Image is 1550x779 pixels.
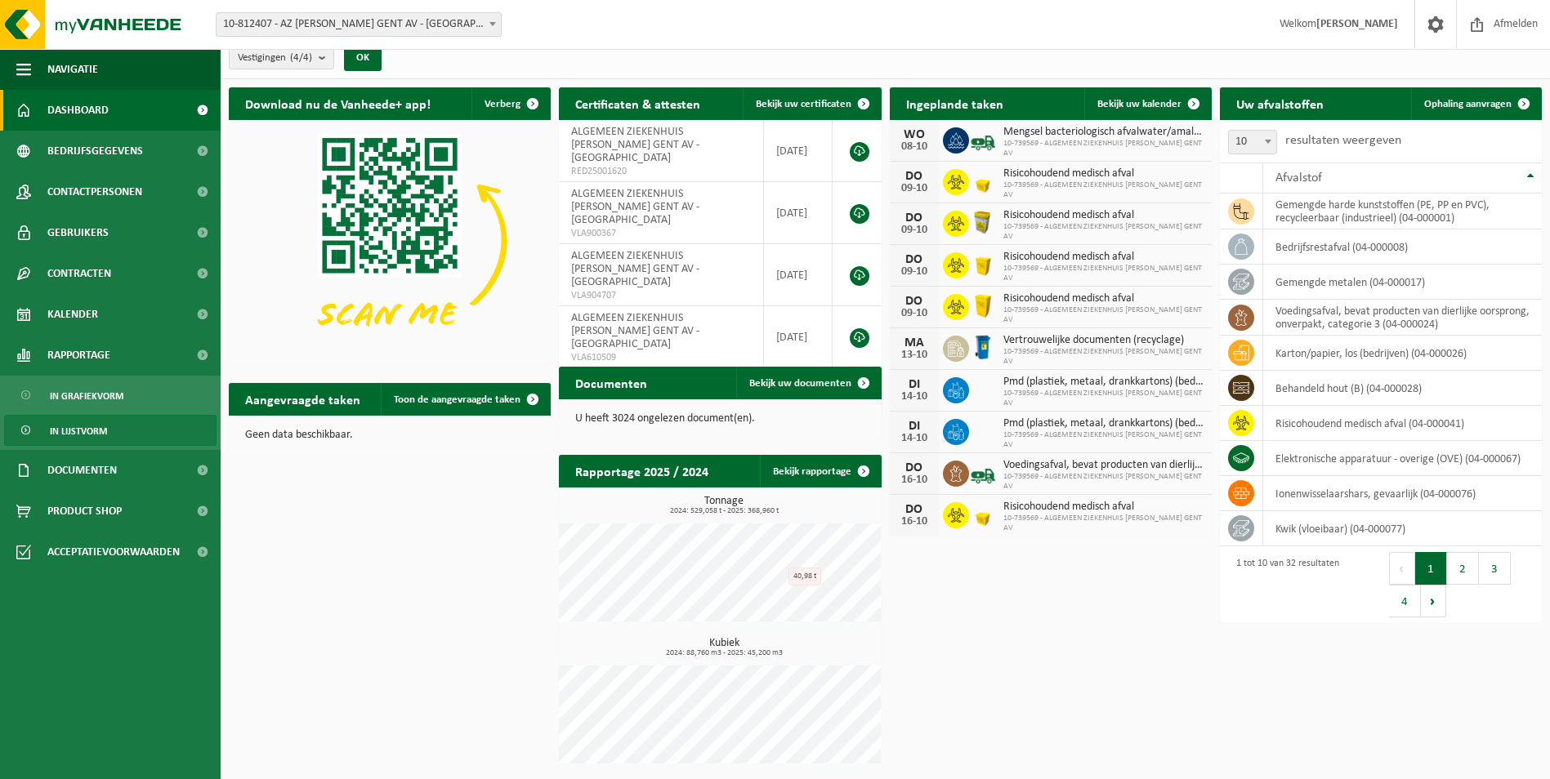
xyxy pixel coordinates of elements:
span: 10-739569 - ALGEMEEN ZIEKENHUIS [PERSON_NAME] GENT AV [1003,347,1204,367]
a: Bekijk rapportage [760,455,880,487]
span: VLA610509 [571,351,750,364]
div: DO [898,503,931,516]
span: 10-739569 - ALGEMEEN ZIEKENHUIS [PERSON_NAME] GENT AV [1003,139,1204,158]
span: Pmd (plastiek, metaal, drankkartons) (bedrijven) [1003,376,1204,389]
span: Documenten [47,450,117,491]
div: 09-10 [898,308,931,319]
span: 10-739569 - ALGEMEEN ZIEKENHUIS [PERSON_NAME] GENT AV [1003,305,1204,325]
div: DO [898,211,931,225]
img: WB-0240-HPE-BE-09 [969,333,997,361]
div: 14-10 [898,433,931,444]
h2: Documenten [559,367,663,398]
span: ALGEMEEN ZIEKENHUIS [PERSON_NAME] GENT AV - [GEOGRAPHIC_DATA] [571,250,699,288]
span: 10-739569 - ALGEMEEN ZIEKENHUIS [PERSON_NAME] GENT AV [1003,472,1204,492]
button: 4 [1389,585,1421,617]
span: 2024: 529,058 t - 2025: 368,960 t [567,507,881,515]
count: (4/4) [290,52,312,63]
label: resultaten weergeven [1285,134,1401,147]
span: Bedrijfsgegevens [47,131,143,171]
img: LP-SB-00030-HPE-22 [969,500,997,527]
span: ALGEMEEN ZIEKENHUIS [PERSON_NAME] GENT AV - [GEOGRAPHIC_DATA] [571,126,699,164]
a: Bekijk uw documenten [736,367,880,399]
h2: Certificaten & attesten [559,87,717,119]
h2: Aangevraagde taken [229,383,377,415]
span: Ophaling aanvragen [1424,99,1512,109]
td: [DATE] [764,182,833,244]
span: Dashboard [47,90,109,131]
span: In grafiekvorm [50,381,123,412]
span: 2024: 88,760 m3 - 2025: 45,200 m3 [567,649,881,657]
h2: Rapportage 2025 / 2024 [559,455,725,487]
img: BL-LQ-LV [969,458,997,486]
span: Voedingsafval, bevat producten van dierlijke oorsprong, onverpakt, categorie 3 [1003,459,1204,472]
span: 10-812407 - AZ JAN PALFIJN GENT AV - GENT [216,12,502,37]
td: [DATE] [764,306,833,368]
span: Contactpersonen [47,171,142,212]
td: risicohoudend medisch afval (04-000041) [1263,406,1542,441]
span: 10-739569 - ALGEMEEN ZIEKENHUIS [PERSON_NAME] GENT AV [1003,514,1204,533]
span: 10-739569 - ALGEMEEN ZIEKENHUIS [PERSON_NAME] GENT AV [1003,389,1204,408]
button: 1 [1415,552,1447,585]
span: Bekijk uw documenten [749,378,851,389]
span: Verberg [485,99,520,109]
td: gemengde metalen (04-000017) [1263,265,1542,300]
span: Navigatie [47,49,98,90]
span: Risicohoudend medisch afval [1003,167,1204,180]
a: Ophaling aanvragen [1411,87,1540,120]
div: 16-10 [898,474,931,486]
div: 09-10 [898,183,931,194]
td: [DATE] [764,244,833,306]
span: Risicohoudend medisch afval [1003,251,1204,264]
div: 14-10 [898,391,931,403]
span: 10-739569 - ALGEMEEN ZIEKENHUIS [PERSON_NAME] GENT AV [1003,430,1204,450]
span: Kalender [47,294,98,335]
td: gemengde harde kunststoffen (PE, PP en PVC), recycleerbaar (industrieel) (04-000001) [1263,194,1542,229]
div: 40,98 t [788,568,821,585]
span: 10 [1229,131,1276,154]
span: Risicohoudend medisch afval [1003,292,1204,305]
h2: Ingeplande taken [890,87,1020,119]
span: VLA904707 [571,289,750,302]
span: Product Shop [47,491,122,532]
span: Risicohoudend medisch afval [1003,209,1204,222]
td: ionenwisselaarshars, gevaarlijk (04-000076) [1263,476,1542,511]
span: Risicohoudend medisch afval [1003,501,1204,514]
h3: Tonnage [567,496,881,515]
td: elektronische apparatuur - overige (OVE) (04-000067) [1263,441,1542,476]
td: kwik (vloeibaar) (04-000077) [1263,511,1542,546]
img: LP-SB-00050-HPE-22 [969,250,997,278]
img: Download de VHEPlus App [229,120,551,362]
div: WO [898,128,931,141]
span: Vestigingen [238,46,312,70]
div: MA [898,336,931,349]
div: 08-10 [898,141,931,153]
button: Verberg [471,87,549,120]
div: 1 tot 10 van 32 resultaten [1228,550,1339,619]
span: Toon de aangevraagde taken [394,394,520,405]
a: Bekijk uw kalender [1084,87,1210,120]
span: Contracten [47,253,111,294]
span: 10-812407 - AZ JAN PALFIJN GENT AV - GENT [217,13,501,36]
div: DO [898,461,931,474]
div: 16-10 [898,516,931,527]
span: Pmd (plastiek, metaal, drankkartons) (bedrijven) [1003,417,1204,430]
button: Previous [1389,552,1415,585]
span: 10-739569 - ALGEMEEN ZIEKENHUIS [PERSON_NAME] GENT AV [1003,264,1204,283]
div: DO [898,253,931,266]
span: In lijstvorm [50,416,107,447]
a: Toon de aangevraagde taken [381,383,549,416]
span: Bekijk uw certificaten [756,99,851,109]
span: Acceptatievoorwaarden [47,532,180,572]
button: 3 [1479,552,1511,585]
span: RED25001620 [571,165,750,178]
span: VLA900367 [571,227,750,240]
td: karton/papier, los (bedrijven) (04-000026) [1263,336,1542,371]
p: Geen data beschikbaar. [245,430,534,441]
h2: Uw afvalstoffen [1220,87,1340,119]
div: DO [898,295,931,308]
button: OK [344,45,382,71]
td: bedrijfsrestafval (04-000008) [1263,229,1542,265]
span: ALGEMEEN ZIEKENHUIS [PERSON_NAME] GENT AV - [GEOGRAPHIC_DATA] [571,188,699,226]
td: [DATE] [764,120,833,182]
span: 10-739569 - ALGEMEEN ZIEKENHUIS [PERSON_NAME] GENT AV [1003,222,1204,242]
